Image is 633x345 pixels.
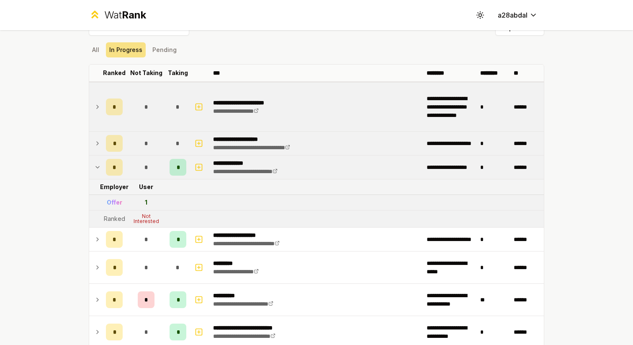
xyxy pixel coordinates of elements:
[104,8,146,22] div: Wat
[491,8,544,23] button: a28abdal
[107,198,122,207] div: Offer
[145,198,147,207] div: 1
[104,215,125,223] div: Ranked
[89,42,103,57] button: All
[498,10,527,20] span: a28abdal
[122,9,146,21] span: Rank
[130,69,162,77] p: Not Taking
[106,42,146,57] button: In Progress
[168,69,188,77] p: Taking
[129,214,163,224] div: Not Interested
[149,42,180,57] button: Pending
[103,179,126,195] td: Employer
[103,69,126,77] p: Ranked
[89,8,146,22] a: WatRank
[126,179,166,195] td: User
